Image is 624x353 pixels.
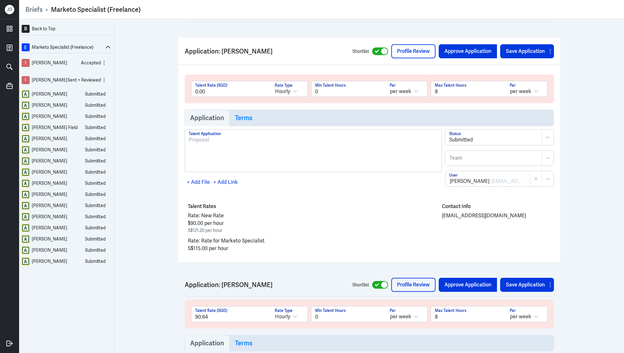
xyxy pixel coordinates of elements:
[190,338,224,349] h3: Application
[311,81,386,97] input: Min Talent Hours
[22,112,30,120] div: A
[431,306,506,322] input: Max Talent Hours
[22,157,30,165] div: A
[500,278,547,292] button: Save Application
[391,44,436,58] a: Profile Review
[32,179,67,187] div: [PERSON_NAME]
[32,101,67,109] div: [PERSON_NAME]
[32,235,67,243] div: [PERSON_NAME]
[235,338,252,349] h3: Terms
[442,203,471,210] span: Contact Info
[22,76,30,84] div: I
[352,282,369,288] label: Shortlist
[32,224,67,232] div: [PERSON_NAME]
[22,224,112,232] a: A[PERSON_NAME]Submitted
[85,146,106,154] div: Submitted
[32,157,67,165] div: [PERSON_NAME]
[22,202,30,210] div: A
[22,59,30,67] div: I
[81,59,101,67] div: Accepted
[32,191,67,198] div: [PERSON_NAME]
[22,246,30,254] div: A
[439,278,497,292] button: Approve Application
[85,213,106,221] div: Submitted
[185,177,212,188] div: + Add File
[22,25,30,33] div: B
[22,202,112,210] a: A[PERSON_NAME]Submitted
[188,237,442,245] span: Rate: Rate for Marketo Specialist
[188,245,442,252] span: S$115.00 per hour
[22,112,112,120] a: A[PERSON_NAME]Submitted
[32,124,78,132] div: [PERSON_NAME] Field
[188,227,442,234] span: S$121.20 per hour
[22,257,112,265] a: A[PERSON_NAME]Submitted
[19,22,114,35] a: BBack to Top
[85,246,106,254] div: Submitted
[22,43,104,51] a: EMarketo Specialist (Freelance)
[43,5,51,14] p: ›
[22,76,101,84] a: I[PERSON_NAME]Sent + Reviewed
[22,191,30,198] div: A
[32,168,67,176] div: [PERSON_NAME]
[22,168,112,176] a: A[PERSON_NAME]Submitted
[22,257,30,265] div: A
[185,47,349,55] h3: Application: [PERSON_NAME]
[32,246,67,254] div: [PERSON_NAME]
[22,191,112,198] a: A[PERSON_NAME]Submitted
[188,220,442,227] span: $90.00 per hour
[188,203,442,210] div: Talent Rates
[85,168,106,176] div: Submitted
[22,90,112,98] a: A[PERSON_NAME]Submitted
[85,101,106,109] div: Submitted
[85,157,106,165] div: Submitted
[32,213,67,221] div: [PERSON_NAME]
[185,281,349,289] h3: Application: [PERSON_NAME]
[85,124,106,132] div: Submitted
[85,135,106,143] div: Submitted
[22,59,101,67] a: I[PERSON_NAME]Accepted
[32,112,67,120] div: [PERSON_NAME]
[442,212,551,220] span: [EMAIL_ADDRESS][DOMAIN_NAME]
[352,48,369,55] label: Shortlist
[22,124,30,132] div: A
[22,224,30,232] div: A
[32,59,67,67] div: [PERSON_NAME]
[22,135,112,143] a: A[PERSON_NAME]Submitted
[191,306,271,322] input: Talent Rate (SGD)
[235,112,252,123] h3: Terms
[500,44,547,58] button: Save Application
[32,257,67,265] div: [PERSON_NAME]
[32,202,67,210] div: [PERSON_NAME]
[22,43,30,51] div: E
[22,124,112,132] a: A[PERSON_NAME] FieldSubmitted
[25,5,43,14] a: Briefs
[188,212,442,220] span: Rate: New Rate
[22,213,30,221] div: A
[32,90,67,98] div: [PERSON_NAME]
[22,135,30,143] div: A
[431,81,506,97] input: Max Talent Hours
[51,5,141,14] div: Marketo Specialist (Freelance)
[85,90,106,98] div: Submitted
[22,101,30,109] div: A
[32,135,67,143] div: [PERSON_NAME]
[22,168,30,176] div: A
[22,90,30,98] div: A
[22,213,112,221] a: A[PERSON_NAME]Submitted
[85,235,106,243] div: Submitted
[439,44,497,58] button: Approve Application
[32,76,67,84] div: [PERSON_NAME]
[22,146,30,154] div: A
[85,179,106,187] div: Submitted
[22,157,112,165] a: A[PERSON_NAME]Submitted
[22,179,30,187] div: A
[85,191,106,198] div: Submitted
[212,177,239,188] div: + Add Link
[22,179,112,187] a: A[PERSON_NAME]Submitted
[5,5,14,14] div: J D
[22,246,112,254] a: A[PERSON_NAME]Submitted
[85,112,106,120] div: Submitted
[67,76,101,84] div: Sent + Reviewed
[32,146,67,154] div: [PERSON_NAME]
[391,278,436,292] a: Profile Review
